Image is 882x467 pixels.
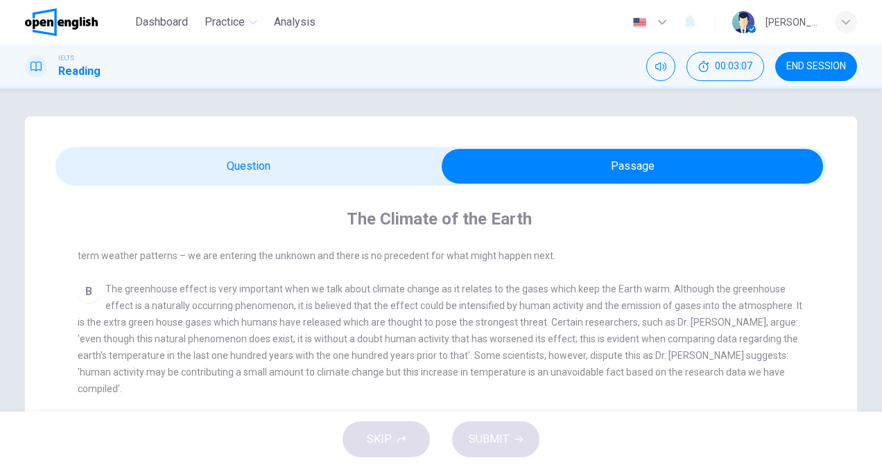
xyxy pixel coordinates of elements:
div: Mute [646,52,675,81]
img: OpenEnglish logo [25,8,98,36]
span: Dashboard [135,14,188,30]
h4: The Climate of the Earth [347,208,532,230]
button: END SESSION [775,52,857,81]
h1: Reading [58,63,101,80]
div: [PERSON_NAME] [766,14,818,30]
a: OpenEnglish logo [25,8,130,36]
span: IELTS [58,53,74,63]
div: Hide [686,52,764,81]
img: en [631,17,648,28]
div: B [78,281,100,303]
span: END SESSION [786,61,846,72]
span: The greenhouse effect is very important when we talk about climate change as it relates to the ga... [78,283,802,394]
button: Practice [199,10,263,35]
button: Analysis [268,10,321,35]
span: 00:03:07 [715,61,752,72]
img: Profile picture [732,11,754,33]
button: Dashboard [130,10,193,35]
button: 00:03:07 [686,52,764,81]
span: Analysis [274,14,315,30]
span: Practice [205,14,245,30]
